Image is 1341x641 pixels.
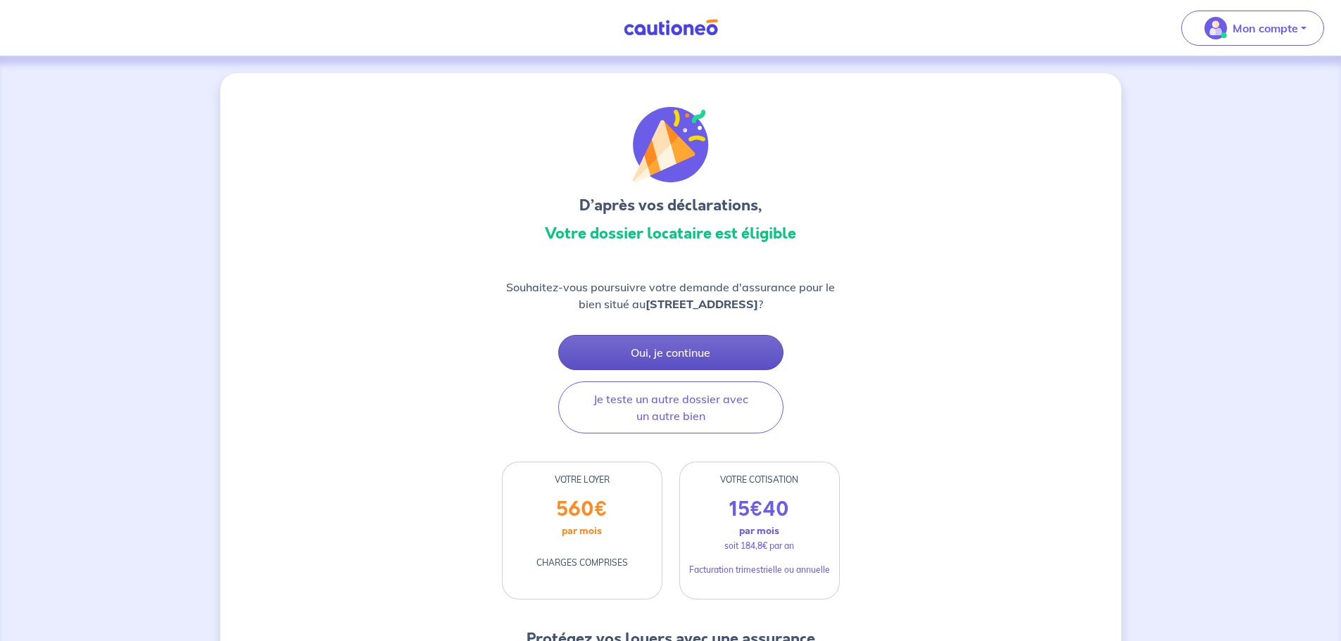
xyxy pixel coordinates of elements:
h3: Votre dossier locataire est éligible [502,222,840,245]
p: soit 184,8€ par an [724,540,794,552]
button: Oui, je continue [558,335,783,370]
p: 15 [729,497,789,521]
img: illu_congratulation.svg [633,107,709,183]
button: Je teste un autre dossier avec un autre bien [558,381,783,433]
img: illu_account_valid_menu.svg [1204,17,1227,39]
p: Facturation trimestrielle ou annuelle [689,564,830,576]
h3: D’après vos déclarations, [502,194,840,217]
button: illu_account_valid_menu.svgMon compte [1181,11,1324,46]
p: CHARGES COMPRISES [536,557,628,569]
p: par mois [562,521,602,540]
p: par mois [739,521,779,540]
p: Mon compte [1233,20,1298,37]
div: VOTRE LOYER [503,474,662,486]
strong: [STREET_ADDRESS] [646,297,758,311]
div: VOTRE COTISATION [680,474,839,486]
span: € [750,495,763,523]
p: 560 € [556,497,607,521]
img: Cautioneo [618,19,724,37]
p: Souhaitez-vous poursuivre votre demande d'assurance pour le bien situé au ? [502,279,840,312]
span: 40 [763,495,789,523]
